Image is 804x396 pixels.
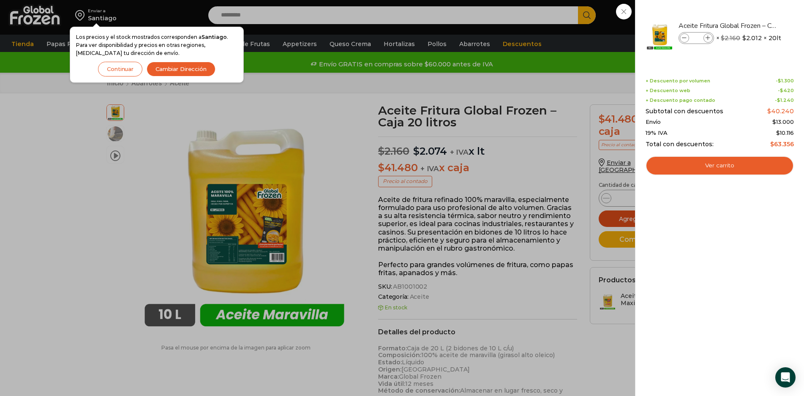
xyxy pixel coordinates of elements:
a: Ver carrito [646,156,794,175]
span: Subtotal con descuentos [646,108,723,115]
button: Cambiar Dirección [147,62,215,76]
span: Envío [646,119,661,126]
bdi: 1.240 [777,97,794,103]
span: 19% IVA [646,130,668,137]
span: + Descuento por volumen [646,78,710,84]
bdi: 2.160 [721,34,740,42]
bdi: 420 [780,87,794,93]
button: Continuar [98,62,142,76]
span: - [775,98,794,103]
a: Aceite Fritura Global Frozen – Caja 20 litros [679,21,779,30]
input: Product quantity [690,33,703,43]
span: + Descuento pago contado [646,98,715,103]
bdi: 63.356 [770,140,794,148]
span: $ [767,107,771,115]
bdi: 13.000 [772,118,794,125]
span: $ [770,140,774,148]
span: $ [742,34,746,42]
span: $ [777,97,780,103]
span: 10.116 [776,129,794,136]
span: + Descuento web [646,88,690,93]
span: $ [721,34,725,42]
span: - [778,88,794,93]
span: $ [776,129,780,136]
strong: Santiago [202,34,227,40]
bdi: 2.012 [742,34,762,42]
p: Los precios y el stock mostrados corresponden a . Para ver disponibilidad y precios en otras regi... [76,33,237,57]
bdi: 1.300 [778,78,794,84]
span: $ [780,87,783,93]
span: $ [778,78,781,84]
span: × × 20lt [716,32,781,44]
div: Open Intercom Messenger [775,367,796,388]
span: Total con descuentos: [646,141,714,148]
bdi: 40.240 [767,107,794,115]
span: - [776,78,794,84]
span: $ [772,118,776,125]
